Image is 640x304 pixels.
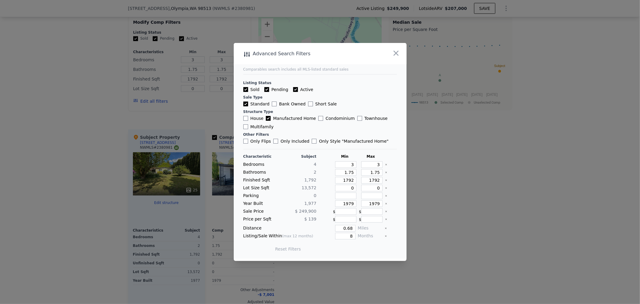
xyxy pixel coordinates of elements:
label: Bank Owned [272,101,305,107]
input: Manufactured Home [266,116,271,121]
button: Clear [385,235,387,237]
button: Clear [385,179,387,181]
label: Multifamily [243,124,274,130]
button: Clear [385,202,387,205]
div: Sale Type [243,95,397,100]
input: Standard [243,102,248,106]
div: $ [359,216,383,223]
button: Reset [275,246,301,252]
button: Clear [385,163,387,166]
span: 2 [314,170,317,175]
button: Clear [385,218,387,220]
label: Active [293,87,313,93]
div: Subject [281,154,317,159]
div: Characteristic [243,154,279,159]
input: Condominium [318,116,323,121]
span: 13,572 [302,185,317,190]
div: Sale Price [243,208,279,215]
span: $ 249,900 [295,209,316,214]
label: Condominium [318,115,355,121]
div: Price per Sqft [243,216,279,223]
label: House [243,115,264,121]
input: Active [293,87,298,92]
div: $ [333,208,357,215]
label: Only Included [273,138,309,144]
input: Sold [243,87,248,92]
div: $ [359,208,383,215]
input: Bank Owned [272,102,277,106]
div: Bathrooms [243,169,279,176]
div: Structure Type [243,109,397,114]
button: Clear [385,171,387,174]
span: 0 [314,193,317,198]
label: Manufactured Home [266,115,316,121]
label: Short Sale [308,101,337,107]
button: Clear [385,195,387,197]
div: Advanced Search Filters [234,50,372,58]
input: House [243,116,248,121]
input: Townhouse [357,116,362,121]
div: Months [358,233,382,239]
label: Only Style " Manufactured Home " [312,138,389,144]
div: Lot Size Sqft [243,185,279,191]
div: Parking [243,193,279,199]
div: Listing Status [243,81,397,85]
button: Clear [385,227,387,230]
input: Only Included [273,139,278,144]
span: 1,792 [304,178,316,182]
div: Listing/Sale Within [243,233,317,239]
button: Clear [385,210,387,213]
div: Miles [358,225,382,232]
span: 4 [314,162,317,167]
button: Clear [385,187,387,189]
div: $ [333,216,357,223]
label: Standard [243,101,270,107]
span: $ 139 [304,217,316,221]
label: Only Flips [243,138,271,144]
input: Short Sale [308,102,313,106]
span: 1,977 [304,201,316,206]
label: Sold [243,87,260,93]
div: Other Filters [243,132,397,137]
div: Year Built [243,200,279,207]
label: Townhouse [357,115,388,121]
input: Multifamily [243,124,248,129]
input: Pending [264,87,269,92]
input: Only Style "Manufactured Home" [312,139,317,144]
div: Max [359,154,383,159]
div: Min [333,154,357,159]
label: Pending [264,87,288,93]
div: Distance [243,225,317,232]
span: (max 12 months) [282,234,313,238]
div: Bedrooms [243,161,279,168]
div: Finished Sqft [243,177,279,184]
input: Only Flips [243,139,248,144]
div: Comparables search includes all MLS-listed standard sales [243,67,397,72]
